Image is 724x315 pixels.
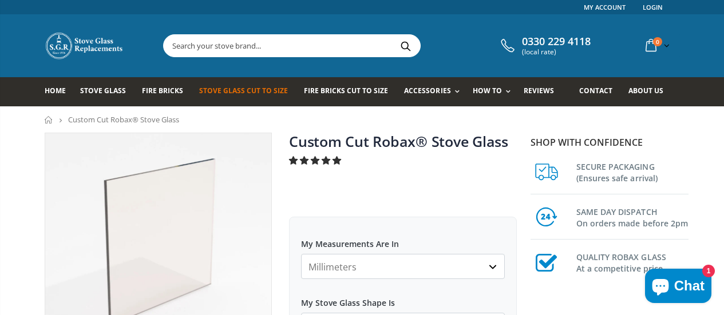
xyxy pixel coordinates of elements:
[524,77,563,106] a: Reviews
[641,34,672,57] a: 0
[473,77,516,106] a: How To
[522,35,591,48] span: 0330 229 4118
[579,86,612,95] span: Contact
[579,77,621,106] a: Contact
[628,77,672,106] a: About us
[289,131,508,151] a: Custom Cut Robax® Stove Glass
[628,86,663,95] span: About us
[68,114,179,125] span: Custom Cut Robax® Stove Glass
[393,35,419,57] button: Search
[304,77,397,106] a: Fire Bricks Cut To Size
[289,154,343,166] span: 4.94 stars
[45,31,125,60] img: Stove Glass Replacement
[576,159,689,184] h3: SECURE PACKAGING (Ensures safe arrival)
[301,229,505,249] label: My Measurements Are In
[522,48,591,56] span: (local rate)
[304,86,388,95] span: Fire Bricks Cut To Size
[576,204,689,229] h3: SAME DAY DISPATCH On orders made before 2pm
[473,86,502,95] span: How To
[45,77,74,106] a: Home
[45,116,53,123] a: Home
[80,77,134,106] a: Stove Glass
[404,77,465,106] a: Accessories
[642,269,715,306] inbox-online-store-chat: Shopify online store chat
[404,86,450,95] span: Accessories
[199,86,288,95] span: Stove Glass Cut To Size
[142,77,192,106] a: Fire Bricks
[301,288,505,308] label: My Stove Glass Shape Is
[531,135,689,149] p: Shop with confidence
[199,77,296,106] a: Stove Glass Cut To Size
[524,86,554,95] span: Reviews
[142,86,183,95] span: Fire Bricks
[164,35,548,57] input: Search your stove brand...
[80,86,126,95] span: Stove Glass
[45,86,66,95] span: Home
[576,249,689,274] h3: QUALITY ROBAX GLASS At a competitive price
[653,37,662,46] span: 0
